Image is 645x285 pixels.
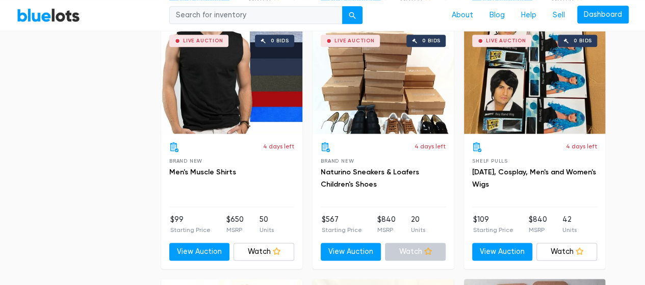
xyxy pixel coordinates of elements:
[444,6,481,25] a: About
[422,38,441,43] div: 0 bids
[169,158,202,164] span: Brand New
[263,142,294,151] p: 4 days left
[169,6,343,24] input: Search for inventory
[321,243,381,261] a: View Auction
[169,243,230,261] a: View Auction
[170,214,211,235] li: $99
[472,243,533,261] a: View Auction
[566,142,597,151] p: 4 days left
[513,6,545,25] a: Help
[334,38,375,43] div: Live Auction
[377,214,396,235] li: $840
[415,142,446,151] p: 4 days left
[577,6,629,24] a: Dashboard
[161,27,302,134] a: Live Auction 0 bids
[234,243,294,261] a: Watch
[481,6,513,25] a: Blog
[574,38,592,43] div: 0 bids
[411,214,425,235] li: 20
[169,168,236,176] a: Men's Muscle Shirts
[322,214,362,235] li: $567
[271,38,289,43] div: 0 bids
[486,38,526,43] div: Live Auction
[17,8,80,22] a: BlueLots
[313,27,454,134] a: Live Auction 0 bids
[385,243,446,261] a: Watch
[170,225,211,235] p: Starting Price
[562,225,577,235] p: Units
[260,225,274,235] p: Units
[226,225,244,235] p: MSRP
[529,225,547,235] p: MSRP
[562,214,577,235] li: 42
[377,225,396,235] p: MSRP
[322,225,362,235] p: Starting Price
[464,27,605,134] a: Live Auction 0 bids
[411,225,425,235] p: Units
[472,168,596,189] a: [DATE], Cosplay, Men's and Women's Wigs
[226,214,244,235] li: $650
[260,214,274,235] li: 50
[536,243,597,261] a: Watch
[473,214,513,235] li: $109
[321,168,419,189] a: Naturino Sneakers & Loafers Children's Shoes
[473,225,513,235] p: Starting Price
[529,214,547,235] li: $840
[545,6,573,25] a: Sell
[321,158,354,164] span: Brand New
[183,38,223,43] div: Live Auction
[472,158,508,164] span: Shelf Pulls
